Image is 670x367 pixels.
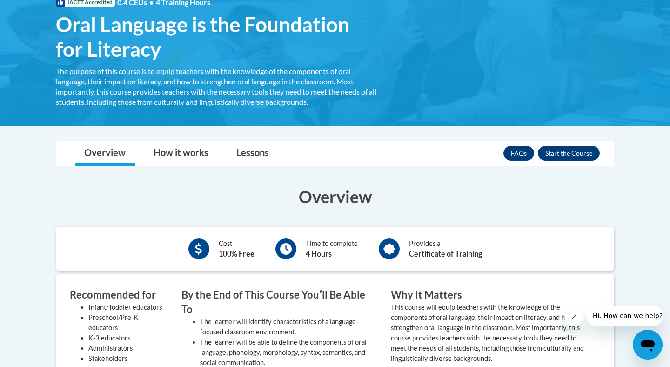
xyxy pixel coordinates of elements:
li: Infant/Toddler educators [88,302,167,313]
iframe: Button to launch messaging window [633,330,663,360]
iframe: Close message [565,307,583,326]
value: This course will equip teachers with the knowledge of the components of oral language, their impa... [391,303,584,362]
div: The purpose of this course is to equip teachers with the knowledge of the components of oral lang... [56,66,377,107]
h3: Recommended for [70,288,167,302]
li: Preschool/Pre-K educators [88,313,167,333]
a: Lessons [227,141,278,166]
a: How it works [144,141,218,166]
li: K-3 educators [88,333,167,343]
h3: Why It Matters [391,288,586,302]
div: Provides a [409,238,482,259]
a: FAQs [503,146,534,161]
h3: By the End of This Course Youʹll Be Able To [181,288,377,317]
li: The learner will identify characteristics of a language-focused classroom environment. [200,317,377,337]
b: 100% Free [219,249,255,258]
iframe: Message from company [587,306,663,326]
b: 4 Hours [306,249,332,258]
button: Enroll [538,146,600,161]
b: Certificate of Training [409,249,482,258]
a: Overview [75,141,135,166]
li: Stakeholders [88,353,167,364]
div: Time to complete [306,238,358,259]
span: Oral Language is the Foundation for Literacy [56,12,377,61]
div: Cost [219,238,255,259]
h3: Overview [56,185,614,208]
li: Administrators [88,343,167,353]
